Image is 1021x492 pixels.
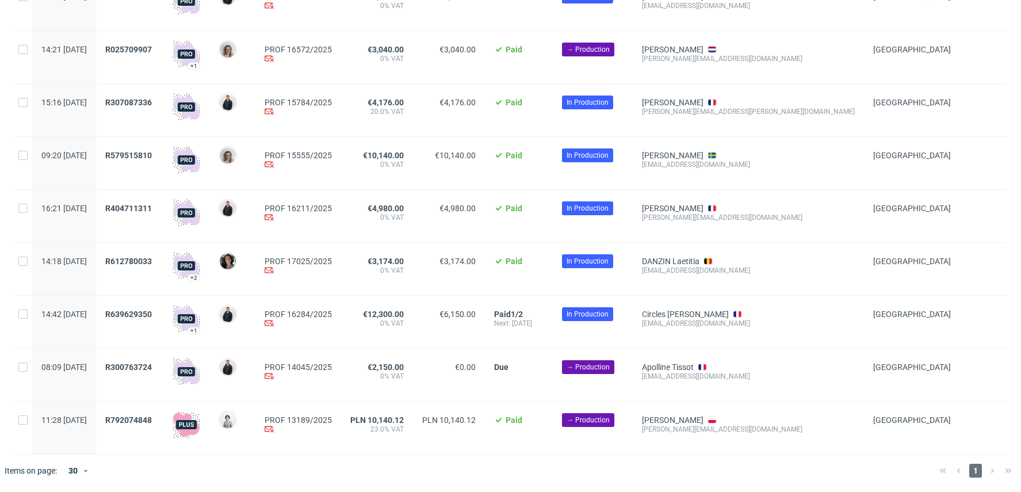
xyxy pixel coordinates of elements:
[105,45,152,54] span: R025709907
[105,98,152,107] span: R307087336
[969,464,982,478] span: 1
[642,160,855,169] div: [EMAIL_ADDRESS][DOMAIN_NAME]
[173,40,200,68] img: pro-icon.017ec5509f39f3e742e3.png
[642,425,855,434] div: [PERSON_NAME][EMAIL_ADDRESS][DOMAIN_NAME]
[105,310,154,319] a: R639629350
[220,253,236,269] img: Moreno Martinez Cristina
[567,415,610,425] span: → Production
[105,363,154,372] a: R300763724
[265,98,332,107] a: PROF 15784/2025
[506,45,522,54] span: Paid
[220,41,236,58] img: Monika Poźniak
[105,151,154,160] a: R579515810
[368,45,404,54] span: €3,040.00
[105,363,152,372] span: R300763724
[105,257,152,266] span: R612780033
[439,45,476,54] span: €3,040.00
[642,319,855,328] div: [EMAIL_ADDRESS][DOMAIN_NAME]
[368,204,404,213] span: €4,980.00
[265,257,332,266] a: PROF 17025/2025
[41,98,87,107] span: 15:16 [DATE]
[567,97,609,108] span: In Production
[642,107,855,116] div: [PERSON_NAME][EMAIL_ADDRESS][PERSON_NAME][DOMAIN_NAME]
[494,363,508,372] span: Due
[642,98,703,107] a: [PERSON_NAME]
[220,306,236,322] img: Adrian Margula
[41,257,87,266] span: 14:18 [DATE]
[265,151,332,160] a: PROF 15555/2025
[873,98,951,107] span: [GEOGRAPHIC_DATA]
[368,257,404,266] span: €3,174.00
[506,98,522,107] span: Paid
[494,319,512,327] span: Next:
[41,363,87,372] span: 08:09 [DATE]
[350,266,404,275] span: 0% VAT
[173,199,200,227] img: pro-icon.017ec5509f39f3e742e3.png
[220,200,236,216] img: Adrian Margula
[642,45,703,54] a: [PERSON_NAME]
[642,310,729,319] a: Circles [PERSON_NAME]
[220,359,236,375] img: Adrian Margula
[350,425,404,434] span: 23.0% VAT
[350,1,404,10] span: 0% VAT
[62,463,82,479] div: 30
[642,213,855,222] div: [PERSON_NAME][EMAIL_ADDRESS][DOMAIN_NAME]
[173,358,200,386] img: pro-icon.017ec5509f39f3e742e3.png
[642,415,703,425] a: [PERSON_NAME]
[220,147,236,163] img: Monika Poźniak
[567,44,610,55] span: → Production
[190,327,197,334] div: +1
[105,204,152,213] span: R404711311
[265,204,332,213] a: PROF 16211/2025
[350,107,404,116] span: 20.0% VAT
[439,204,476,213] span: €4,980.00
[105,310,152,319] span: R639629350
[173,93,200,121] img: pro-icon.017ec5509f39f3e742e3.png
[173,146,200,174] img: pro-icon.017ec5509f39f3e742e3.png
[506,415,522,425] span: Paid
[642,363,694,372] a: Apolline Tissot
[439,310,476,319] span: €6,150.00
[873,151,951,160] span: [GEOGRAPHIC_DATA]
[350,54,404,63] span: 0% VAT
[642,204,703,213] a: [PERSON_NAME]
[439,98,476,107] span: €4,176.00
[173,252,200,280] img: pro-icon.017ec5509f39f3e742e3.png
[368,98,404,107] span: €4,176.00
[220,412,236,428] img: Dudek Mariola
[41,45,87,54] span: 14:21 [DATE]
[190,274,197,281] div: +2
[506,257,522,266] span: Paid
[350,319,404,328] span: 0% VAT
[41,204,87,213] span: 16:21 [DATE]
[422,415,476,425] span: PLN 10,140.12
[105,257,154,266] a: R612780033
[220,94,236,110] img: Adrian Margula
[105,415,154,425] a: R792074848
[105,45,154,54] a: R025709907
[41,151,87,160] span: 09:20 [DATE]
[350,415,404,425] span: PLN 10,140.12
[642,257,699,266] a: DANZIN Laetitia
[873,415,951,425] span: [GEOGRAPHIC_DATA]
[41,415,87,425] span: 11:28 [DATE]
[105,98,154,107] a: R307087336
[567,203,609,213] span: In Production
[363,151,404,160] span: €10,140.00
[511,310,523,319] span: 1/2
[873,45,951,54] span: [GEOGRAPHIC_DATA]
[350,160,404,169] span: 0% VAT
[567,309,609,319] span: In Production
[642,1,855,10] div: [EMAIL_ADDRESS][DOMAIN_NAME]
[642,372,855,381] div: [EMAIL_ADDRESS][DOMAIN_NAME]
[350,213,404,222] span: 0% VAT
[190,63,197,69] div: +1
[567,256,609,266] span: In Production
[455,363,476,372] span: €0.00
[105,151,152,160] span: R579515810
[5,465,57,476] span: Items on page:
[506,151,522,160] span: Paid
[350,372,404,381] span: 0% VAT
[642,266,855,275] div: [EMAIL_ADDRESS][DOMAIN_NAME]
[105,415,152,425] span: R792074848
